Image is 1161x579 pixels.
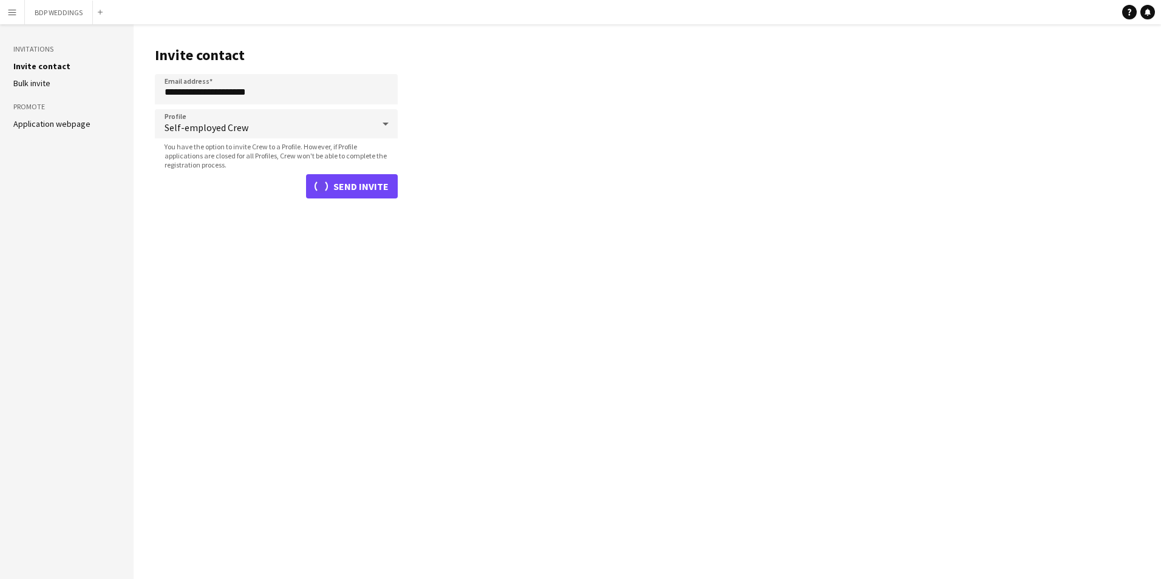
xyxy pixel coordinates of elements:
[13,78,50,89] a: Bulk invite
[165,121,373,134] span: Self-employed Crew
[25,1,93,24] button: BDP WEDDINGS
[13,61,70,72] a: Invite contact
[13,101,120,112] h3: Promote
[13,118,90,129] a: Application webpage
[155,142,398,169] span: You have the option to invite Crew to a Profile. However, if Profile applications are closed for ...
[13,44,120,55] h3: Invitations
[306,174,398,198] button: Send invite
[155,46,398,64] h1: Invite contact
